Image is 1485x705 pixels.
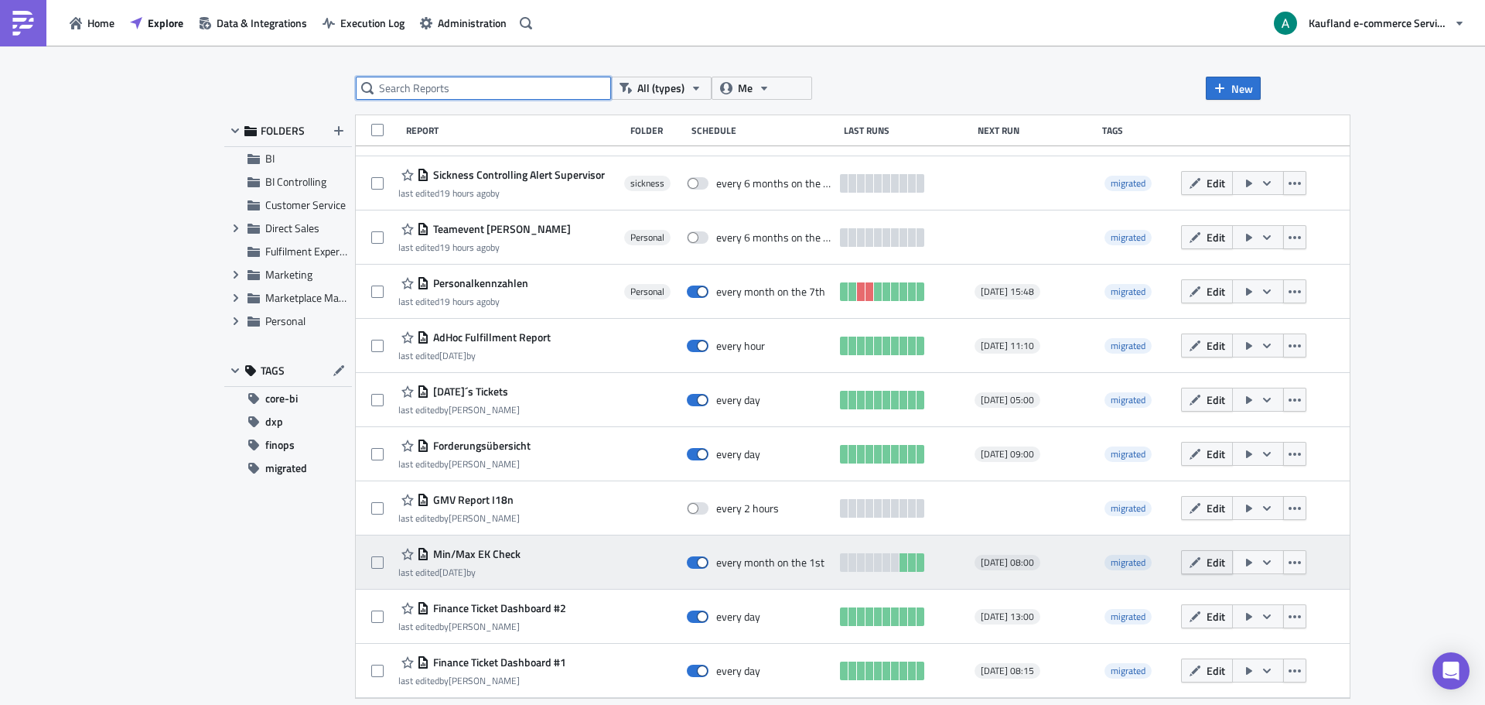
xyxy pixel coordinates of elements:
button: Edit [1181,442,1233,466]
span: BI Controlling [265,173,326,190]
span: GMV Report I18n [429,493,514,507]
div: last edited by [PERSON_NAME] [398,621,566,632]
span: migrated [1104,555,1152,570]
span: BI [265,150,275,166]
div: last edited by [PERSON_NAME] [398,675,566,686]
button: Edit [1181,279,1233,303]
span: New [1231,80,1253,97]
span: Marketing [265,266,312,282]
span: Sickness Controlling Alert Supervisor [429,168,605,182]
span: migrated [1104,447,1152,462]
button: dxp [224,410,352,433]
span: Edit [1207,554,1225,570]
span: dxp [265,410,283,433]
span: [DATE] 08:15 [981,665,1034,677]
time: 2025-09-24T12:14:18Z [439,565,466,580]
span: Edit [1207,229,1225,245]
span: Fulfilment Experience [265,243,364,259]
div: every 2 hours [716,501,779,515]
span: [DATE] 05:00 [981,394,1034,406]
span: migrated [1104,230,1152,245]
span: Marketplace Management [265,289,386,306]
span: Edit [1207,662,1225,679]
span: [DATE] 13:00 [981,611,1034,623]
time: 2025-09-12T08:19:05Z [439,348,466,363]
span: migrated [1111,176,1145,190]
span: Personal [630,286,664,298]
button: Edit [1181,171,1233,195]
button: Kaufland e-commerce Services GmbH & Co. KG [1265,6,1473,40]
span: migrated [265,457,307,480]
img: Avatar [1272,10,1299,36]
input: Search Reports [356,77,611,100]
span: Edit [1207,500,1225,516]
span: migrated [1104,338,1152,354]
span: Edit [1207,283,1225,299]
span: Explore [148,15,183,31]
span: Execution Log [340,15,405,31]
a: Data & Integrations [191,11,315,35]
span: migrated [1111,501,1145,515]
span: migrated [1111,338,1145,353]
button: Edit [1181,225,1233,249]
button: Execution Log [315,11,412,35]
div: last edited by [PERSON_NAME] [398,404,520,416]
span: migrated [1104,663,1152,679]
button: Edit [1181,388,1233,412]
span: Kaufland e-commerce Services GmbH & Co. KG [1309,15,1448,31]
div: Open Intercom Messenger [1432,652,1470,690]
span: [DATE] 08:00 [981,556,1034,569]
div: every day [716,447,760,461]
span: [DATE] 15:48 [981,286,1034,298]
button: core-bi [224,387,352,410]
div: every day [716,610,760,624]
div: every hour [716,339,765,353]
div: last edited by [398,187,605,199]
div: last edited by [398,241,571,253]
button: finops [224,433,352,457]
span: Data & Integrations [217,15,307,31]
button: Edit [1181,550,1233,574]
span: Personalkennzahlen [429,276,528,290]
span: migrated [1111,230,1145,245]
span: Personal [265,313,306,329]
div: Next Run [978,125,1094,136]
div: every 6 months on the 15th [716,176,832,190]
span: Edit [1207,446,1225,462]
time: 2025-10-07T13:16:00Z [439,240,490,255]
time: 2025-10-07T13:16:00Z [439,294,490,309]
span: Me [738,80,753,97]
time: 2025-10-07T13:20:27Z [439,186,490,200]
span: finops [265,433,295,457]
span: Teamevent Alert Jens [429,222,571,236]
span: migrated [1104,501,1152,516]
span: Finance Ticket Dashboard #2 [429,601,566,615]
div: last edited by [398,296,528,307]
span: [DATE] 11:10 [981,340,1034,352]
div: Folder [630,125,684,136]
button: Explore [122,11,191,35]
span: Edit [1207,337,1225,354]
span: Home [87,15,114,31]
button: Edit [1181,659,1233,683]
div: Report [406,125,623,136]
button: Administration [412,11,514,35]
img: PushMetrics [11,11,36,36]
span: sickness [630,177,664,190]
div: every day [716,393,760,407]
span: migrated [1104,609,1152,625]
div: Schedule [691,125,835,136]
span: [DATE] 09:00 [981,448,1034,460]
span: Personal [630,231,664,244]
button: Edit [1181,604,1233,628]
span: migrated [1104,392,1152,408]
a: Home [62,11,122,35]
div: last edited by [PERSON_NAME] [398,458,531,470]
span: migrated [1111,447,1145,461]
span: Customer Service [265,197,346,213]
div: Last Runs [844,125,970,136]
span: Edit [1207,175,1225,191]
span: Finance Ticket Dashboard #1 [429,655,566,669]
